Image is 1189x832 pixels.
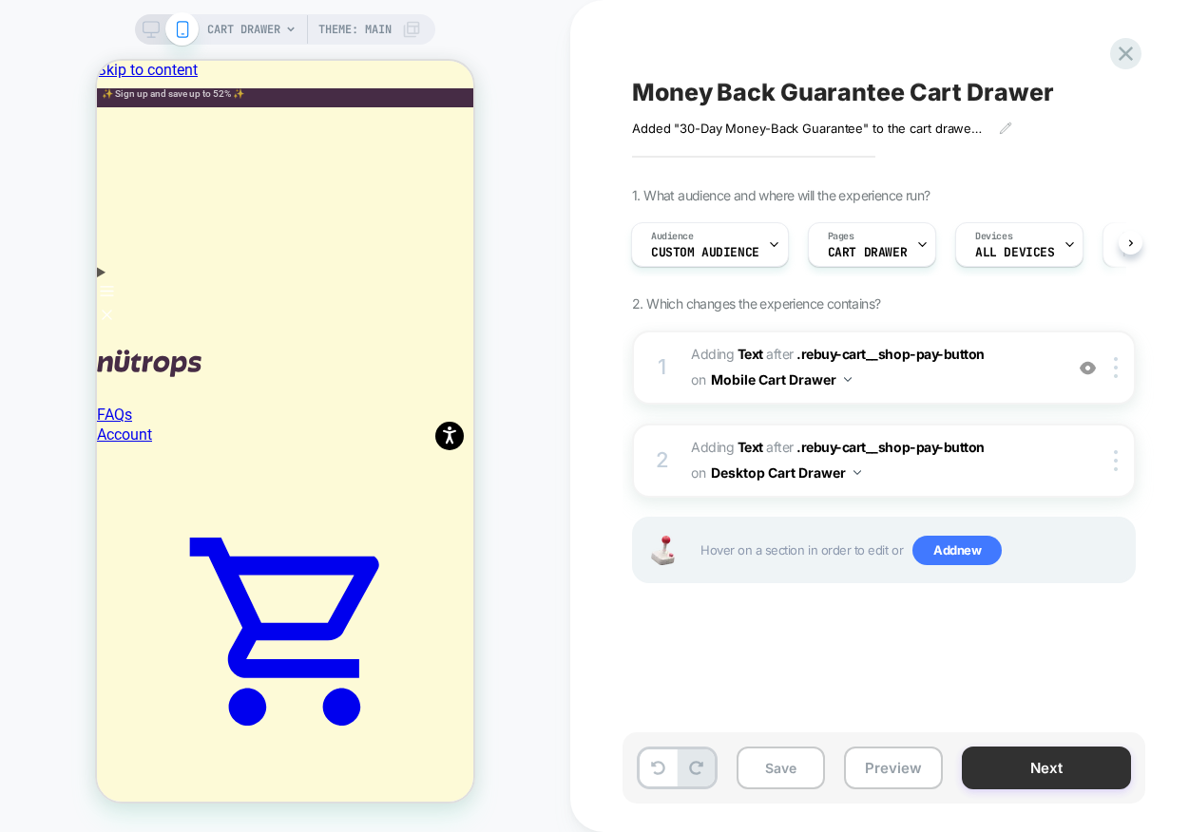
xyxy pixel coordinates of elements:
span: Added "30-Day Money-Back Guarantee" to the cart drawer below checkout CTAs [632,121,985,136]
span: Adding [691,346,763,362]
span: .rebuy-cart__shop-pay-button [796,346,985,362]
span: Trigger [1122,230,1160,243]
img: crossed eye [1080,360,1096,376]
span: CART DRAWER [207,14,280,45]
span: ✨ Sign up and save up to 52% ✨ [5,28,147,38]
span: 1. What audience and where will the experience run? [632,187,930,203]
span: Theme: MAIN [318,14,392,45]
span: Add new [912,536,1002,566]
img: down arrow [844,377,852,382]
b: Text [738,346,763,362]
span: Page Load [1122,246,1187,259]
span: Devices [975,230,1012,243]
img: close [1114,450,1118,471]
span: AFTER [766,439,794,455]
span: CART DRAWER [828,246,907,259]
button: Save [737,747,825,789]
img: close [1114,357,1118,378]
span: ALL DEVICES [975,246,1054,259]
button: Next [962,747,1131,789]
button: Mobile Cart Drawer [711,366,852,393]
span: Money Back Guarantee Cart Drawer [632,78,1053,106]
span: Audience [651,230,694,243]
button: Desktop Cart Drawer [711,459,861,486]
img: down arrow [853,470,861,475]
button: Preview [844,747,943,789]
span: Adding [691,439,763,455]
div: 2 [653,442,672,480]
span: Pages [828,230,854,243]
span: 2. Which changes the experience contains? [632,295,880,312]
div: 1 [653,349,672,387]
span: Hover on a section in order to edit or [700,536,1124,566]
span: .rebuy-cart__shop-pay-button [796,439,985,455]
span: on [691,368,705,391]
span: Custom Audience [651,246,759,259]
span: on [691,461,705,484]
img: Joystick [643,536,681,565]
span: AFTER [766,346,794,362]
b: Text [738,439,763,455]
